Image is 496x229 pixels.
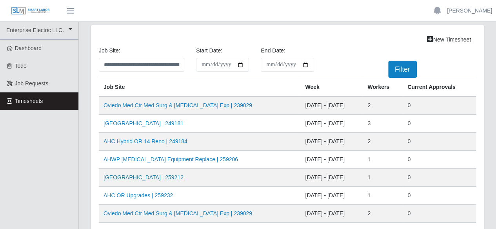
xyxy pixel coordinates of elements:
[403,151,476,169] td: 0
[403,133,476,151] td: 0
[104,174,184,180] a: [GEOGRAPHIC_DATA] | 259212
[104,120,184,126] a: [GEOGRAPHIC_DATA] | 249181
[363,96,403,115] td: 2
[403,187,476,205] td: 0
[363,169,403,187] td: 1
[403,205,476,223] td: 0
[11,7,50,15] img: SLM Logo
[300,187,363,205] td: [DATE] - [DATE]
[99,78,300,97] th: job site
[388,61,417,78] button: Filter
[403,78,476,97] th: Current Approvals
[300,96,363,115] td: [DATE] - [DATE]
[422,33,476,47] a: New Timesheet
[363,187,403,205] td: 1
[300,115,363,133] td: [DATE] - [DATE]
[15,80,49,87] span: Job Requests
[363,78,403,97] th: Workers
[104,102,252,108] a: Oviedo Med Ctr Med Surg & [MEDICAL_DATA] Exp | 239029
[104,156,238,162] a: AHWP [MEDICAL_DATA] Equipment Replace | 259206
[261,47,285,55] label: End Date:
[363,151,403,169] td: 1
[403,96,476,115] td: 0
[363,205,403,223] td: 2
[15,63,27,69] span: Todo
[300,151,363,169] td: [DATE] - [DATE]
[300,205,363,223] td: [DATE] - [DATE]
[104,138,187,144] a: AHC Hybrid OR 14 Reno | 249184
[300,78,363,97] th: Week
[99,47,120,55] label: job site:
[300,169,363,187] td: [DATE] - [DATE]
[403,169,476,187] td: 0
[363,133,403,151] td: 2
[104,210,252,216] a: Oviedo Med Ctr Med Surg & [MEDICAL_DATA] Exp | 239029
[104,192,173,198] a: AHC OR Upgrades | 259232
[403,115,476,133] td: 0
[447,7,492,15] a: [PERSON_NAME]
[15,98,43,104] span: Timesheets
[15,45,42,51] span: Dashboard
[196,47,222,55] label: Start Date:
[363,115,403,133] td: 3
[300,133,363,151] td: [DATE] - [DATE]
